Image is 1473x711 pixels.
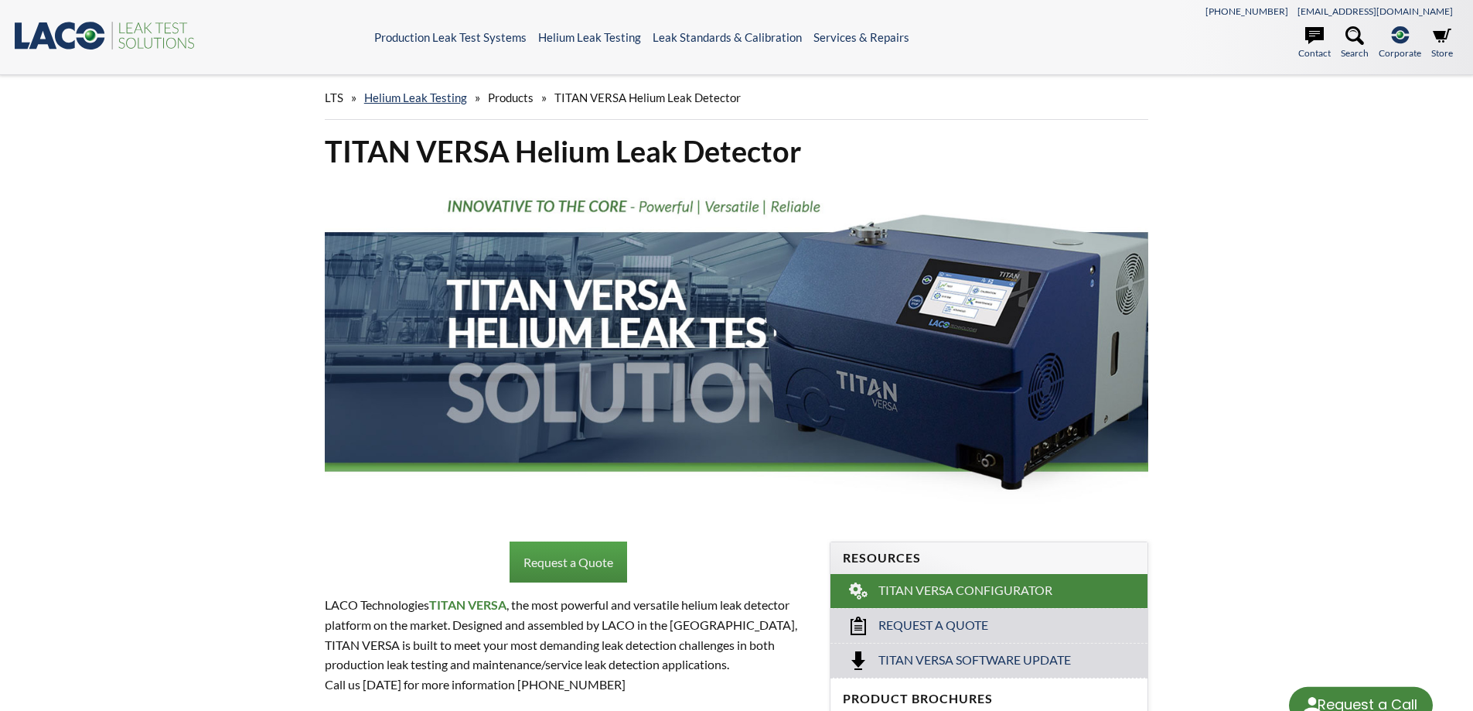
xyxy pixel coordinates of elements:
[830,643,1147,678] a: Titan Versa Software Update
[538,30,641,44] a: Helium Leak Testing
[1205,5,1288,17] a: [PHONE_NUMBER]
[1297,5,1453,17] a: [EMAIL_ADDRESS][DOMAIN_NAME]
[653,30,802,44] a: Leak Standards & Calibration
[325,76,1149,120] div: » » »
[325,595,812,694] p: LACO Technologies , the most powerful and versatile helium leak detector platform on the market. ...
[1431,26,1453,60] a: Store
[843,550,1135,566] h4: Resources
[364,91,467,104] a: Helium Leak Testing
[374,30,527,44] a: Production Leak Test Systems
[510,542,627,583] a: Request a Quote
[1341,26,1369,60] a: Search
[1379,46,1421,60] span: Corporate
[878,617,988,634] span: Request a Quote
[813,30,909,44] a: Services & Repairs
[325,183,1149,512] img: TITAN VERSA Helium Leak Test Solutions header
[429,597,506,612] strong: TITAN VERSA
[830,608,1147,643] a: Request a Quote
[1298,26,1331,60] a: Contact
[878,583,1052,599] span: TITAN VERSA Configurator
[878,652,1071,668] span: Titan Versa Software Update
[325,91,343,104] span: LTS
[830,574,1147,608] a: TITAN VERSA Configurator
[554,91,741,104] span: TITAN VERSA Helium Leak Detector
[325,132,1149,170] h1: TITAN VERSA Helium Leak Detector
[488,91,534,104] span: Products
[843,691,1135,707] h4: Product Brochures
